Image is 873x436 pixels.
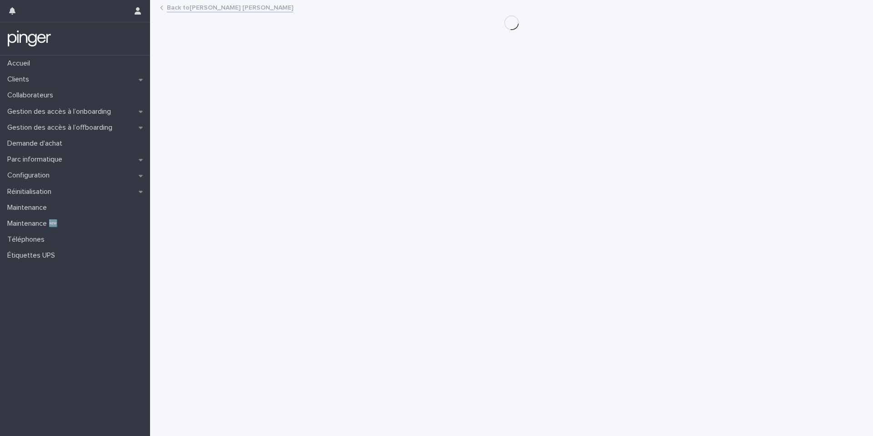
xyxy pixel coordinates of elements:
[7,30,51,48] img: mTgBEunGTSyRkCgitkcU
[4,107,118,116] p: Gestion des accès à l’onboarding
[4,235,52,244] p: Téléphones
[4,139,70,148] p: Demande d'achat
[4,251,62,260] p: Étiquettes UPS
[4,171,57,180] p: Configuration
[4,91,60,100] p: Collaborateurs
[4,123,120,132] p: Gestion des accès à l’offboarding
[4,155,70,164] p: Parc informatique
[4,188,59,196] p: Réinitialisation
[167,2,293,12] a: Back to[PERSON_NAME] [PERSON_NAME]
[4,219,65,228] p: Maintenance 🆕
[4,203,54,212] p: Maintenance
[4,75,36,84] p: Clients
[4,59,37,68] p: Accueil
